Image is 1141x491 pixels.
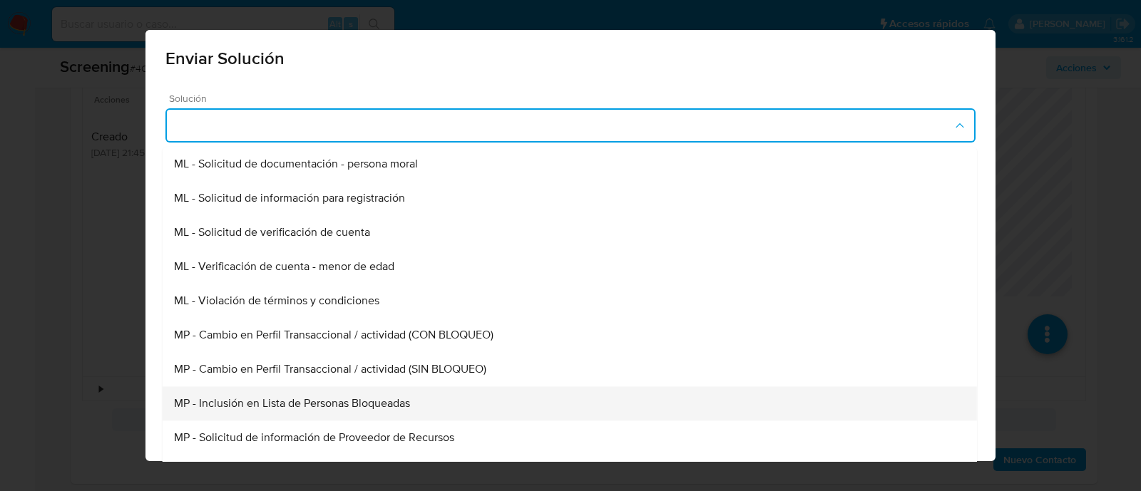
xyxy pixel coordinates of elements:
[174,294,379,308] span: ML - Violación de términos y condiciones
[174,157,418,171] span: ML - Solicitud de documentación - persona moral
[174,430,454,445] span: MP - Solicitud de información de Proveedor de Recursos
[174,259,394,274] span: ML - Verificación de cuenta - menor de edad
[169,93,979,103] span: Solución
[174,328,493,342] span: MP - Cambio en Perfil Transaccional / actividad (CON BLOQUEO)
[174,191,405,205] span: ML - Solicitud de información para registración
[174,362,486,376] span: MP - Cambio en Perfil Transaccional / actividad (SIN BLOQUEO)
[174,225,370,239] span: ML - Solicitud de verificación de cuenta
[165,50,976,67] span: Enviar Solución
[174,396,410,410] span: MP - Inclusión en Lista de Personas Bloqueadas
